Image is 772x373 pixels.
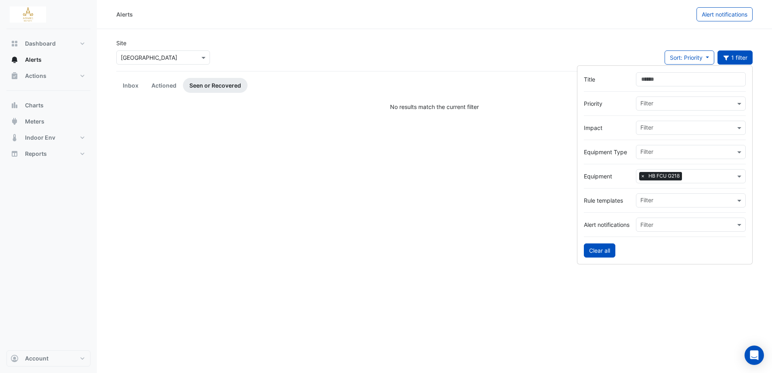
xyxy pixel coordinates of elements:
label: Equipment Type [584,148,629,156]
button: Account [6,350,90,367]
button: Meters [6,113,90,130]
span: Meters [25,117,44,126]
button: Charts [6,97,90,113]
div: Filter [639,99,653,109]
button: Alert notifications [696,7,753,21]
span: × [639,172,646,180]
label: Priority [584,99,629,108]
app-icon: Dashboard [10,40,19,48]
span: Sort: Priority [670,54,703,61]
button: 1 filter [717,50,753,65]
span: Alerts [25,56,42,64]
app-icon: Reports [10,150,19,158]
app-icon: Indoor Env [10,134,19,142]
app-icon: Charts [10,101,19,109]
button: Dashboard [6,36,90,52]
span: Reports [25,150,47,158]
div: Filter [639,147,653,158]
div: Filter [639,123,653,134]
button: Reports [6,146,90,162]
button: Alerts [6,52,90,68]
span: Actions [25,72,46,80]
label: Rule templates [584,196,629,205]
span: HB FCU G218 [646,172,682,180]
a: Actioned [145,78,183,93]
label: Impact [584,124,629,132]
button: Sort: Priority [665,50,714,65]
div: Open Intercom Messenger [745,346,764,365]
label: Site [116,39,126,47]
span: Dashboard [25,40,56,48]
span: Account [25,354,48,363]
img: Company Logo [10,6,46,23]
button: Indoor Env [6,130,90,146]
div: Filter [639,196,653,206]
app-icon: Alerts [10,56,19,64]
div: Alerts [116,10,133,19]
span: Alert notifications [702,11,747,18]
a: Seen or Recovered [183,78,248,93]
label: Equipment [584,172,629,180]
span: Charts [25,101,44,109]
span: Indoor Env [25,134,55,142]
label: Alert notifications [584,220,629,229]
div: No results match the current filter [116,103,753,111]
button: Actions [6,68,90,84]
label: Title [584,75,629,84]
button: Clear all [584,243,615,258]
app-icon: Actions [10,72,19,80]
a: Inbox [116,78,145,93]
app-icon: Meters [10,117,19,126]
